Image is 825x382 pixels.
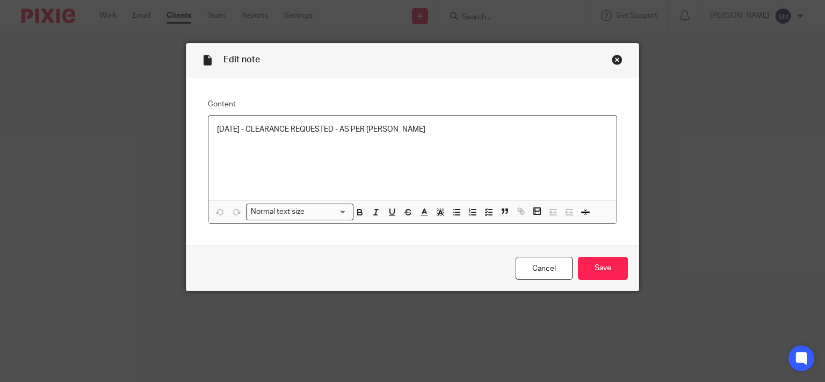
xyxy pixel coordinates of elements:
span: Edit note [223,55,260,64]
p: [DATE] - CLEARANCE REQUESTED - AS PER [PERSON_NAME] [217,124,609,135]
label: Content [208,99,618,110]
a: Cancel [516,257,573,280]
div: Close this dialog window [612,54,623,65]
input: Save [578,257,628,280]
div: Search for option [246,204,353,220]
input: Search for option [308,206,347,218]
span: Normal text size [249,206,307,218]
